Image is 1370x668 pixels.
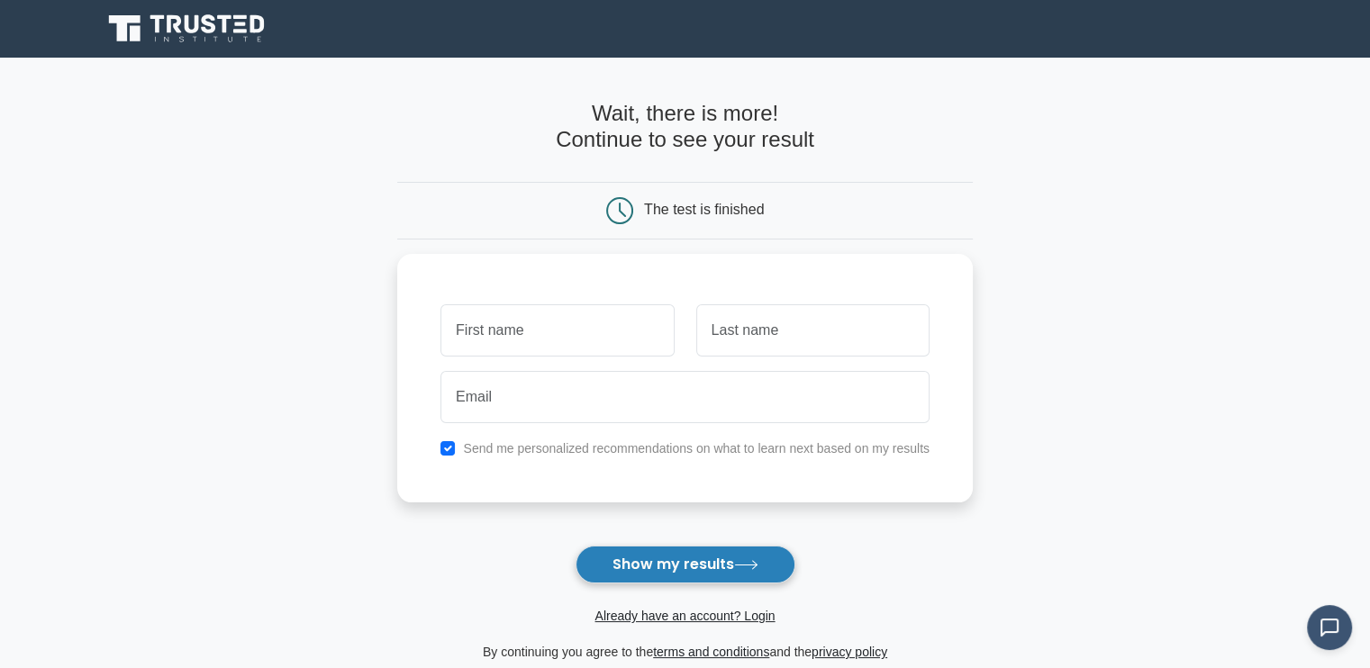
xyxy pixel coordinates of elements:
input: Email [440,371,930,423]
div: The test is finished [644,202,764,217]
h4: Wait, there is more! Continue to see your result [397,101,973,153]
button: Show my results [576,546,795,583]
a: privacy policy [812,645,887,659]
input: First name [440,304,674,357]
a: Already have an account? Login [594,609,775,623]
div: By continuing you agree to the and the [386,641,984,663]
input: Last name [696,304,930,357]
a: terms and conditions [653,645,769,659]
label: Send me personalized recommendations on what to learn next based on my results [463,441,930,456]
